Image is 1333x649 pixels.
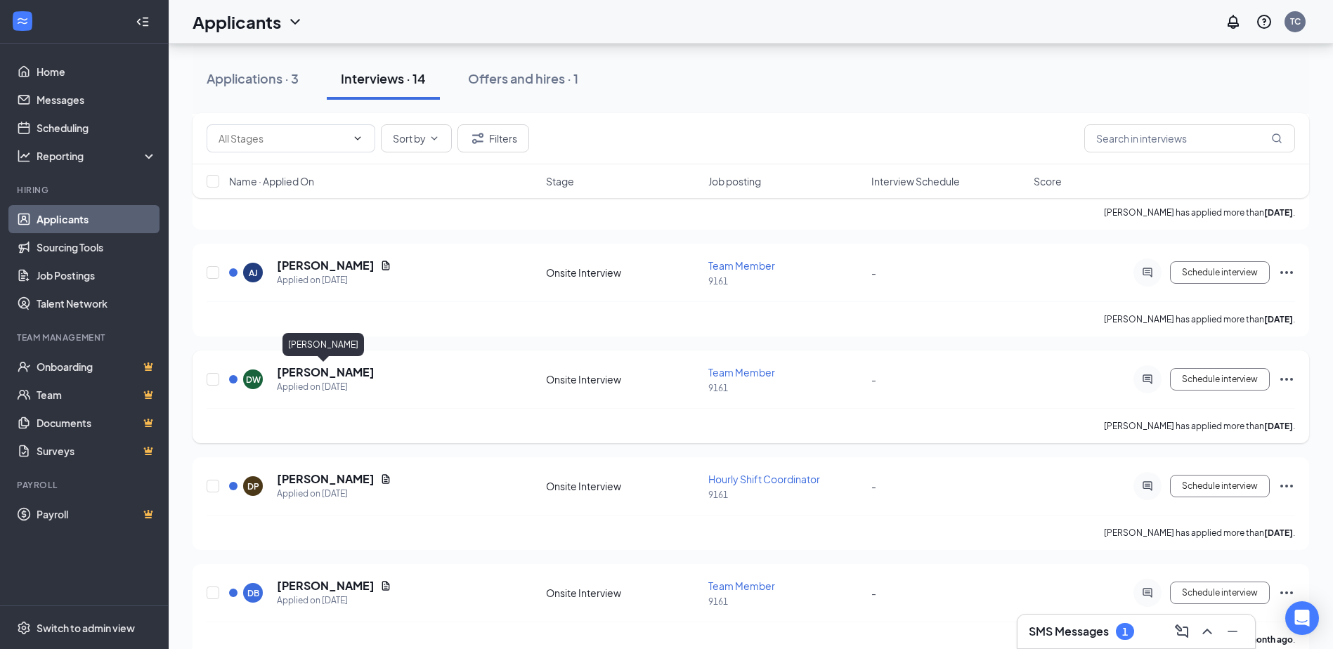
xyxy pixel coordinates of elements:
[37,233,157,261] a: Sourcing Tools
[468,70,578,87] div: Offers and hires · 1
[17,621,31,635] svg: Settings
[1242,634,1293,645] b: a month ago
[37,437,157,465] a: SurveysCrown
[1171,620,1193,643] button: ComposeMessage
[136,15,150,29] svg: Collapse
[1104,527,1295,539] p: [PERSON_NAME] has applied more than .
[1182,588,1258,598] span: Schedule interview
[1084,124,1295,152] input: Search in interviews
[37,205,157,233] a: Applicants
[708,489,862,501] p: 9161
[37,500,157,528] a: PayrollCrown
[1170,582,1270,604] button: Schedule interview
[277,273,391,287] div: Applied on [DATE]
[1034,174,1062,188] span: Score
[37,381,157,409] a: TeamCrown
[1225,13,1242,30] svg: Notifications
[246,374,261,386] div: DW
[282,333,364,356] div: [PERSON_NAME]
[1029,624,1109,639] h3: SMS Messages
[708,473,820,485] span: Hourly Shift Coordinator
[1278,584,1295,601] svg: Ellipses
[277,471,375,487] h5: [PERSON_NAME]
[249,267,258,279] div: AJ
[37,289,157,317] a: Talent Network
[708,596,862,608] p: 9161
[871,266,876,279] span: -
[1264,527,1293,538] b: [DATE]
[37,409,157,437] a: DocumentsCrown
[341,70,426,87] div: Interviews · 14
[380,260,391,271] svg: Document
[393,133,426,143] span: Sort by
[277,380,375,394] div: Applied on [DATE]
[708,174,761,188] span: Job posting
[546,586,700,600] div: Onsite Interview
[871,586,876,599] span: -
[352,133,363,144] svg: ChevronDown
[871,174,960,188] span: Interview Schedule
[1256,13,1273,30] svg: QuestionInfo
[247,480,259,492] div: DP
[17,184,154,196] div: Hiring
[37,149,157,163] div: Reporting
[871,480,876,492] span: -
[1264,207,1293,218] b: [DATE]
[207,70,299,87] div: Applications · 3
[1278,478,1295,494] svg: Ellipses
[37,86,157,114] a: Messages
[1196,620,1218,643] button: ChevronUp
[1104,206,1295,218] p: [PERSON_NAME] has applied more than .
[1139,374,1156,385] svg: ActiveChat
[1139,587,1156,598] svg: ActiveChat
[708,382,862,394] p: 9161
[1278,264,1295,281] svg: Ellipses
[193,10,281,34] h1: Applicants
[546,479,700,493] div: Onsite Interview
[1104,313,1295,325] p: [PERSON_NAME] has applied more than .
[1104,420,1295,432] p: [PERSON_NAME] has applied more than .
[708,579,775,592] span: Team Member
[277,578,375,594] h5: [PERSON_NAME]
[380,580,391,591] svg: Document
[1139,267,1156,278] svg: ActiveChat
[1285,601,1319,635] div: Open Intercom Messenger
[1182,374,1258,384] span: Schedule interview
[37,621,135,635] div: Switch to admin view
[1170,368,1270,391] button: Schedule interview
[1264,421,1293,431] b: [DATE]
[708,366,775,379] span: Team Member
[1224,623,1241,640] svg: Minimize
[229,174,314,188] span: Name · Applied On
[429,133,440,144] svg: ChevronDown
[37,114,157,142] a: Scheduling
[381,124,452,152] button: Sort byChevronDown
[708,275,862,287] p: 9161
[1122,626,1128,638] div: 1
[37,58,157,86] a: Home
[469,130,486,147] svg: Filter
[277,594,391,608] div: Applied on [DATE]
[247,587,259,599] div: DB
[1264,314,1293,324] b: [DATE]
[37,261,157,289] a: Job Postings
[871,373,876,386] span: -
[1170,261,1270,284] button: Schedule interview
[1199,623,1216,640] svg: ChevronUp
[1221,620,1244,643] button: Minimize
[1182,481,1258,491] span: Schedule interview
[380,473,391,485] svg: Document
[277,487,391,501] div: Applied on [DATE]
[287,13,304,30] svg: ChevronDown
[546,265,700,280] div: Onsite Interview
[15,14,30,28] svg: WorkstreamLogo
[17,332,154,343] div: Team Management
[457,124,529,152] button: Filter Filters
[219,131,346,146] input: All Stages
[37,353,157,381] a: OnboardingCrown
[1173,623,1190,640] svg: ComposeMessage
[277,365,375,380] h5: [PERSON_NAME]
[1139,480,1156,492] svg: ActiveChat
[1278,371,1295,388] svg: Ellipses
[277,258,375,273] h5: [PERSON_NAME]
